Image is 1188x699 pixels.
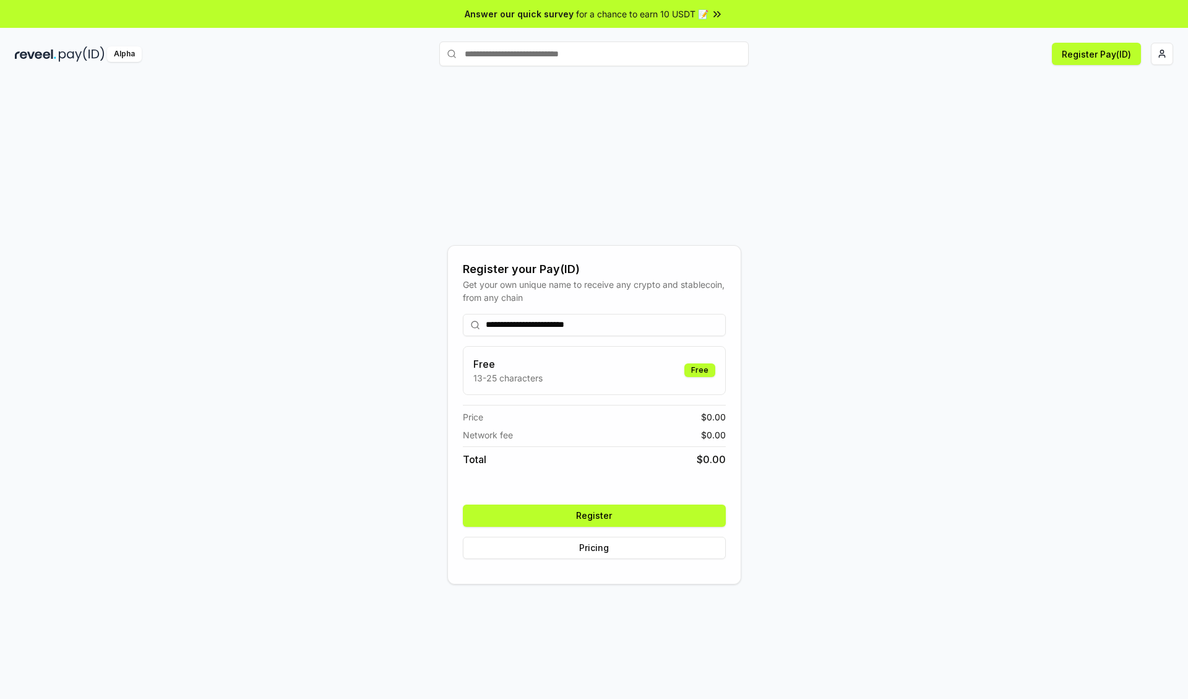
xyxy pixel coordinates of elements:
[465,7,574,20] span: Answer our quick survey
[1052,43,1141,65] button: Register Pay(ID)
[463,452,486,467] span: Total
[59,46,105,62] img: pay_id
[107,46,142,62] div: Alpha
[701,410,726,423] span: $ 0.00
[463,278,726,304] div: Get your own unique name to receive any crypto and stablecoin, from any chain
[463,537,726,559] button: Pricing
[463,428,513,441] span: Network fee
[697,452,726,467] span: $ 0.00
[576,7,708,20] span: for a chance to earn 10 USDT 📝
[473,371,543,384] p: 13-25 characters
[684,363,715,377] div: Free
[463,261,726,278] div: Register your Pay(ID)
[15,46,56,62] img: reveel_dark
[463,505,726,527] button: Register
[463,410,483,423] span: Price
[473,357,543,371] h3: Free
[701,428,726,441] span: $ 0.00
